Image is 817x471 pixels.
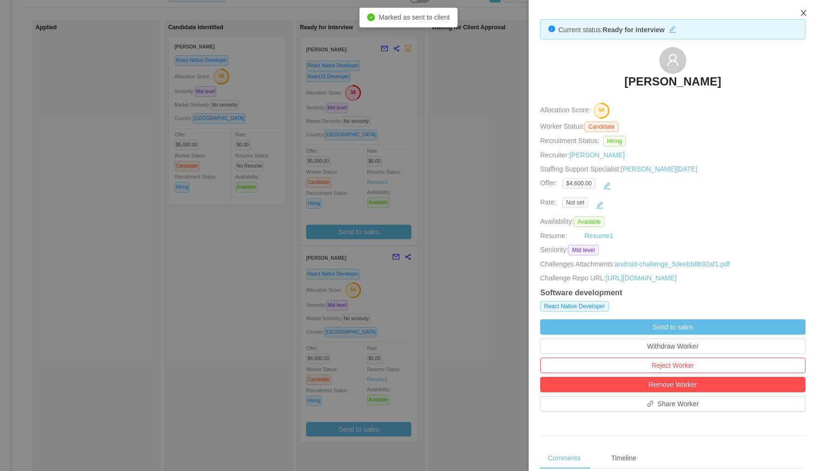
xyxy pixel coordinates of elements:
i: icon: user [666,53,680,67]
span: React Native Developer [540,301,609,312]
span: Availability: [540,217,608,225]
a: android-challenge_5deebb8b92af1.pdf [615,260,730,268]
h3: [PERSON_NAME] [624,74,721,89]
strong: Ready for interview [603,26,665,34]
span: Challenges Attachments: [540,259,615,269]
a: [URL][DOMAIN_NAME] [606,274,677,282]
span: Staffing Support Specialist: [540,165,697,173]
span: $4,600.00 [562,178,595,189]
span: Mid level [568,245,598,255]
button: icon: edit [665,24,680,33]
span: Seniority: [540,245,568,255]
span: Marked as sent to client [379,13,450,21]
span: Hiring [603,136,626,146]
a: [PERSON_NAME][DATE] [621,165,697,173]
button: 54 [591,102,610,118]
div: Comments [540,447,588,469]
div: Timeline [604,447,644,469]
text: 54 [599,108,605,113]
a: [PERSON_NAME] [624,74,721,95]
button: Withdraw Worker [540,338,805,354]
span: Allocation Score: [540,107,591,114]
span: Recruitment Status: [540,137,599,145]
button: icon: edit [592,197,607,213]
span: Worker Status: [540,122,584,130]
a: [PERSON_NAME] [569,151,625,159]
button: Send to sales [540,319,805,335]
i: icon: check-circle [367,13,375,21]
span: Resume: [540,232,567,240]
span: Candidate [584,121,619,132]
span: Current status: [558,26,603,34]
i: icon: info-circle [548,25,555,32]
button: Remove Worker [540,377,805,392]
span: Recruiter: [540,151,625,159]
span: Not set [562,197,588,208]
a: Resume1 [584,231,613,241]
button: icon: edit [599,178,615,193]
button: icon: linkShare Worker [540,396,805,411]
i: icon: close [800,9,807,17]
span: Available [574,217,605,227]
span: Challenge Repo URL: [540,273,606,283]
strong: Software development [540,289,622,297]
button: Reject Worker [540,358,805,373]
